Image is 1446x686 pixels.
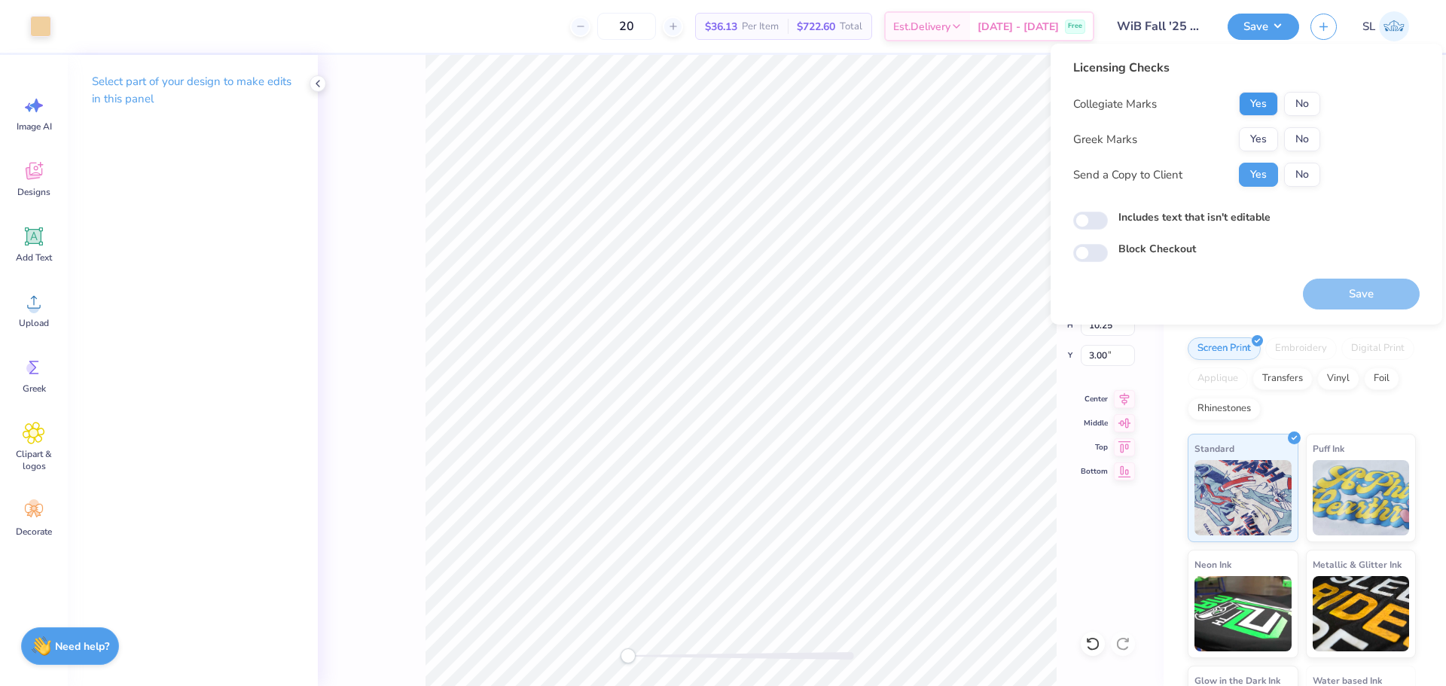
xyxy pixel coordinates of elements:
button: Save [1228,14,1299,40]
button: No [1284,127,1320,151]
div: Screen Print [1188,337,1261,360]
img: Puff Ink [1313,460,1410,535]
span: Free [1068,21,1082,32]
span: Upload [19,317,49,329]
button: Yes [1239,127,1278,151]
span: Center [1081,393,1108,405]
img: Neon Ink [1194,576,1292,651]
button: No [1284,92,1320,116]
div: Accessibility label [621,648,636,663]
div: Collegiate Marks [1073,96,1157,113]
img: Metallic & Glitter Ink [1313,576,1410,651]
span: Puff Ink [1313,441,1344,456]
span: Image AI [17,120,52,133]
span: $722.60 [797,19,835,35]
div: Digital Print [1341,337,1414,360]
div: Embroidery [1265,337,1337,360]
p: Select part of your design to make edits in this panel [92,73,294,108]
span: Per Item [742,19,779,35]
div: Greek Marks [1073,131,1137,148]
button: Yes [1239,163,1278,187]
div: Rhinestones [1188,398,1261,420]
span: Middle [1081,417,1108,429]
span: Neon Ink [1194,556,1231,572]
img: Standard [1194,460,1292,535]
img: Sheena Mae Loyola [1379,11,1409,41]
span: SL [1362,18,1375,35]
div: Applique [1188,367,1248,390]
span: Est. Delivery [893,19,950,35]
span: [DATE] - [DATE] [978,19,1059,35]
label: Block Checkout [1118,241,1196,257]
span: Standard [1194,441,1234,456]
span: Designs [17,186,50,198]
span: Add Text [16,252,52,264]
span: Metallic & Glitter Ink [1313,556,1402,572]
div: Send a Copy to Client [1073,166,1182,184]
a: SL [1356,11,1416,41]
div: Licensing Checks [1073,59,1320,77]
button: No [1284,163,1320,187]
span: $36.13 [705,19,737,35]
span: Greek [23,383,46,395]
div: Foil [1364,367,1399,390]
span: Bottom [1081,465,1108,477]
div: Transfers [1252,367,1313,390]
button: Yes [1239,92,1278,116]
label: Includes text that isn't editable [1118,209,1271,225]
span: Total [840,19,862,35]
span: Top [1081,441,1108,453]
span: Decorate [16,526,52,538]
span: Clipart & logos [9,448,59,472]
div: Vinyl [1317,367,1359,390]
input: – – [597,13,656,40]
input: Untitled Design [1106,11,1216,41]
strong: Need help? [55,639,109,654]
